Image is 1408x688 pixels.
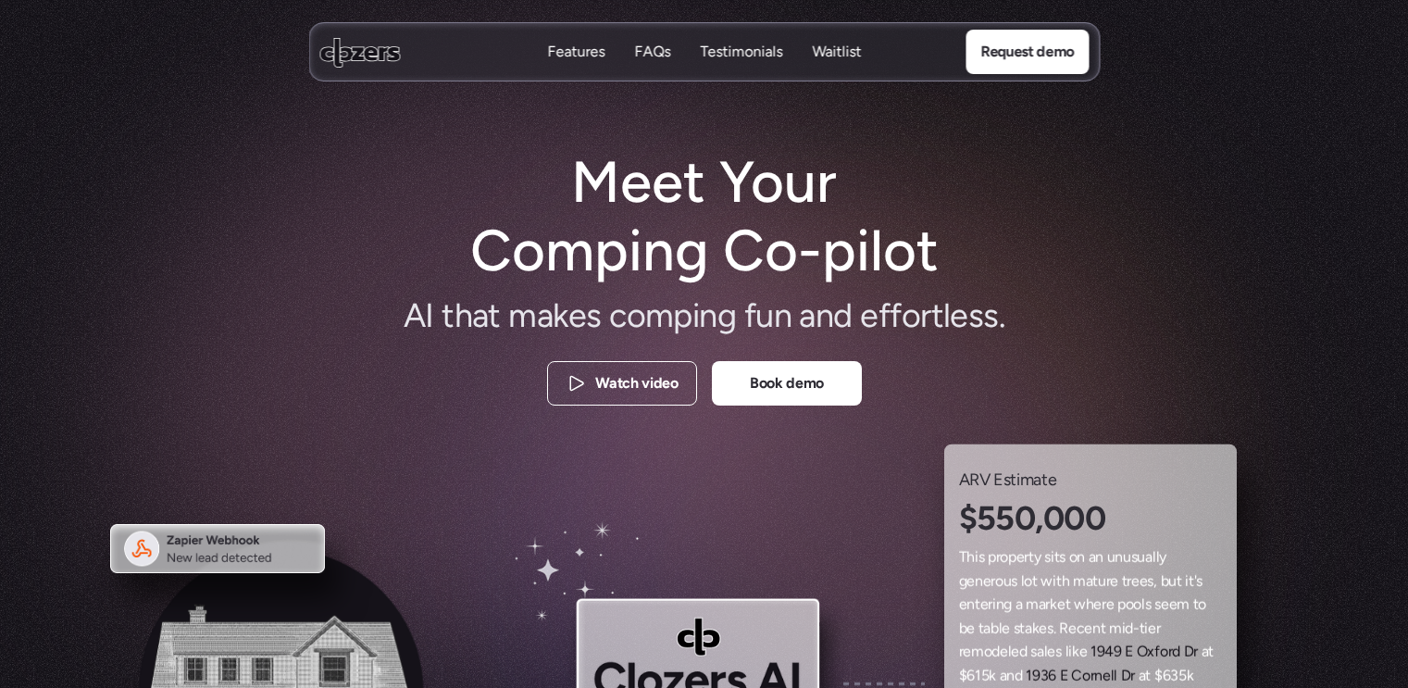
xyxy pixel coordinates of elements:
[1037,640,1044,664] span: a
[978,617,984,641] span: t
[455,294,472,339] span: h
[991,640,1000,664] span: d
[1137,640,1148,664] span: O
[1106,593,1115,617] span: e
[1026,593,1039,617] span: m
[991,617,999,641] span: b
[1101,617,1106,641] span: t
[634,42,670,63] a: FAQsFAQs
[1077,545,1085,569] span: n
[692,294,699,339] span: i
[959,617,967,641] span: b
[1130,664,1135,688] span: r
[959,593,967,617] span: e
[744,294,755,339] span: f
[975,545,978,569] span: i
[1097,640,1105,664] span: 9
[1198,593,1206,617] span: o
[1178,664,1187,688] span: 5
[627,294,645,339] span: o
[1047,617,1053,641] span: s
[1140,569,1148,593] span: e
[1073,569,1086,593] span: m
[1131,545,1138,569] span: s
[1090,640,1097,664] span: 1
[586,294,601,339] span: s
[983,569,991,593] span: e
[833,294,852,339] span: d
[1154,640,1160,664] span: f
[860,294,878,339] span: e
[1148,617,1156,641] span: e
[1086,593,1094,617] span: h
[1057,593,1065,617] span: e
[1187,664,1194,688] span: k
[425,294,433,339] span: I
[717,294,736,339] span: g
[1168,569,1177,593] span: u
[453,148,955,286] h1: Meet Your Comping Co-pilot
[1032,617,1040,641] span: k
[966,664,975,688] span: 6
[699,294,716,339] span: n
[991,569,995,593] span: r
[1103,664,1111,688] span: e
[1019,640,1028,664] span: d
[472,294,488,339] span: a
[1170,664,1178,688] span: 3
[634,62,670,82] p: FAQs
[1040,569,1053,593] span: w
[1011,640,1019,664] span: e
[1055,640,1062,664] span: s
[1161,569,1169,593] span: b
[1153,569,1157,593] span: ,
[1098,569,1106,593] span: u
[988,593,992,617] span: r
[799,294,815,339] span: a
[902,294,920,339] span: o
[812,62,861,82] p: Waitlist
[1172,640,1180,664] span: d
[1082,664,1090,688] span: o
[978,545,985,569] span: s
[1159,545,1166,569] span: y
[966,617,975,641] span: e
[1008,545,1016,569] span: p
[1092,569,1098,593] span: t
[1002,617,1010,641] span: e
[920,294,930,339] span: r
[1048,664,1056,688] span: 6
[553,294,567,339] span: k
[1065,640,1069,664] span: l
[1144,617,1148,641] span: i
[1177,593,1190,617] span: m
[1145,545,1153,569] span: a
[1068,617,1077,641] span: e
[980,593,989,617] span: e
[1047,640,1055,664] span: e
[1074,593,1086,617] span: w
[1194,569,1197,593] span: '
[1015,664,1023,688] span: d
[1062,569,1070,593] span: h
[645,294,673,339] span: m
[959,640,964,664] span: r
[988,545,996,569] span: p
[963,640,971,664] span: e
[1090,664,1095,688] span: r
[442,294,454,339] span: t
[999,294,1004,339] span: .
[1202,640,1209,664] span: a
[1156,617,1161,641] span: r
[1196,569,1202,593] span: s
[1140,617,1145,641] span: t
[547,42,604,62] p: Features
[1011,569,1017,593] span: s
[1127,569,1131,593] span: r
[1141,593,1145,617] span: l
[1093,593,1102,617] span: e
[700,42,782,62] p: Testimonials
[931,294,943,339] span: t
[959,467,1222,493] h3: ARV Estimate
[1193,593,1199,617] span: t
